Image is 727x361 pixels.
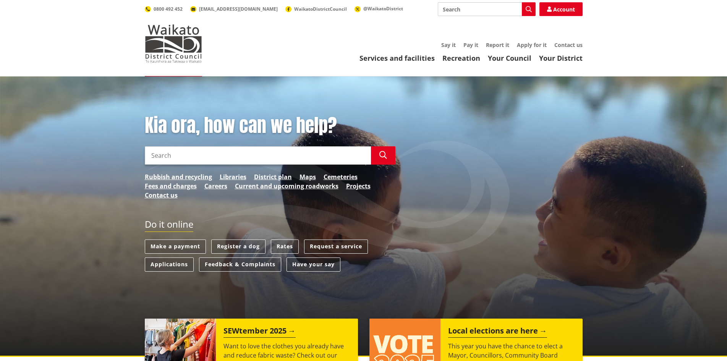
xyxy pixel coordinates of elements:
[359,53,435,63] a: Services and facilities
[220,172,246,181] a: Libraries
[287,257,340,272] a: Have your say
[199,257,281,272] a: Feedback & Complaints
[154,6,183,12] span: 0800 492 452
[145,115,395,137] h1: Kia ora, how can we help?
[346,181,371,191] a: Projects
[294,6,347,12] span: WaikatoDistrictCouncil
[190,6,278,12] a: [EMAIL_ADDRESS][DOMAIN_NAME]
[145,181,197,191] a: Fees and charges
[355,5,403,12] a: @WaikatoDistrict
[539,53,583,63] a: Your District
[223,326,296,338] h2: SEWtember 2025
[463,41,478,49] a: Pay it
[235,181,338,191] a: Current and upcoming roadworks
[145,172,212,181] a: Rubbish and recycling
[145,191,178,200] a: Contact us
[363,5,403,12] span: @WaikatoDistrict
[300,172,316,181] a: Maps
[145,257,194,272] a: Applications
[438,2,536,16] input: Search input
[199,6,278,12] span: [EMAIL_ADDRESS][DOMAIN_NAME]
[211,240,266,254] a: Register a dog
[145,6,183,12] a: 0800 492 452
[204,181,227,191] a: Careers
[486,41,509,49] a: Report it
[271,240,299,254] a: Rates
[441,41,456,49] a: Say it
[324,172,358,181] a: Cemeteries
[304,240,368,254] a: Request a service
[539,2,583,16] a: Account
[517,41,547,49] a: Apply for it
[145,219,193,232] h2: Do it online
[145,240,206,254] a: Make a payment
[145,24,202,63] img: Waikato District Council - Te Kaunihera aa Takiwaa o Waikato
[554,41,583,49] a: Contact us
[448,326,547,338] h2: Local elections are here
[488,53,531,63] a: Your Council
[254,172,292,181] a: District plan
[285,6,347,12] a: WaikatoDistrictCouncil
[442,53,480,63] a: Recreation
[145,146,371,165] input: Search input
